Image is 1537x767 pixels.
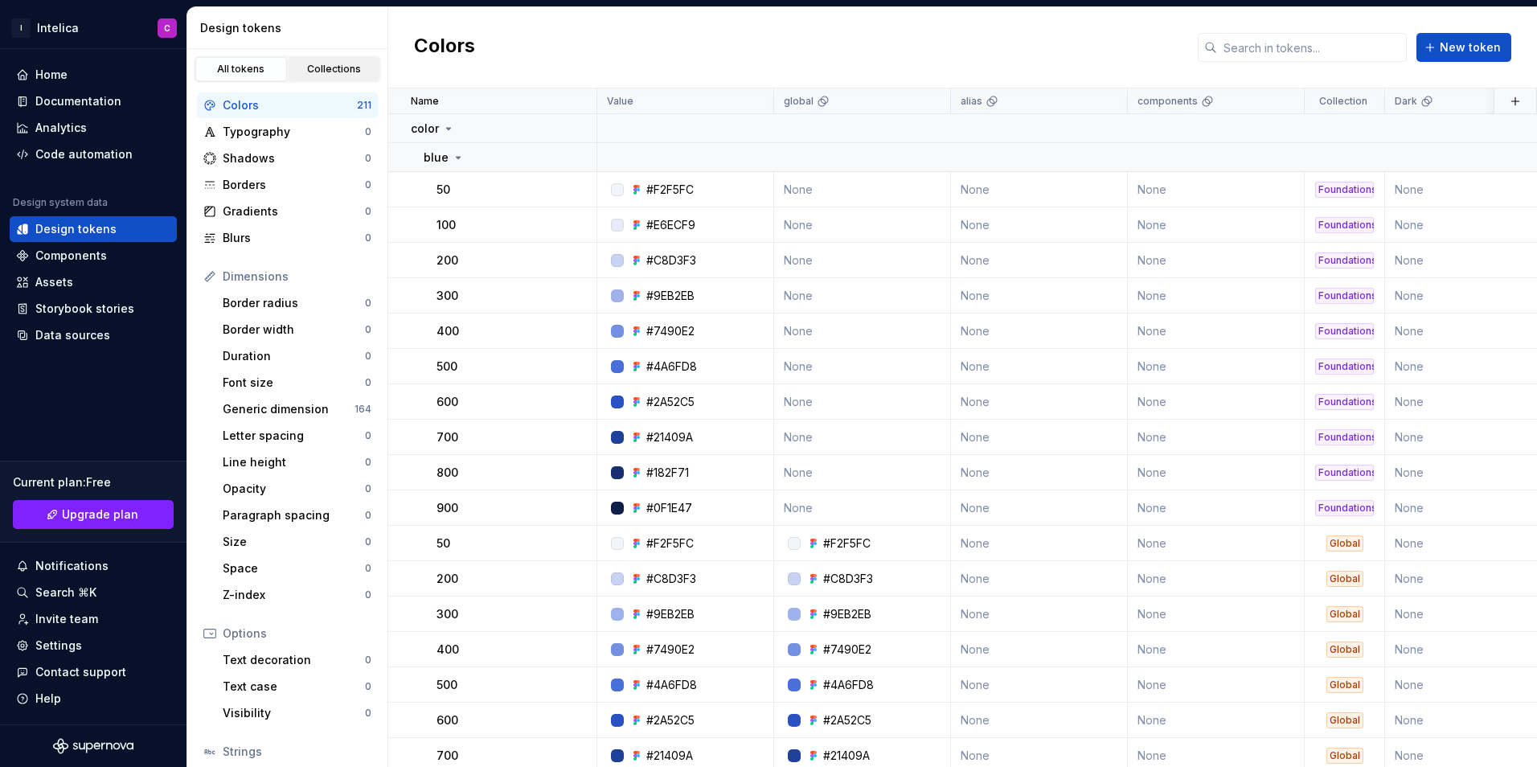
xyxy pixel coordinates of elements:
[823,677,874,693] div: #4A6FD8
[355,403,371,416] div: 164
[951,207,1128,243] td: None
[951,703,1128,738] td: None
[200,20,381,36] div: Design tokens
[164,22,170,35] div: C
[1440,39,1501,55] span: New token
[951,667,1128,703] td: None
[646,606,695,622] div: #9EB2EB
[437,323,459,339] p: 400
[223,744,371,760] div: Strings
[1319,95,1367,108] p: Collection
[646,252,696,269] div: #C8D3F3
[1315,500,1374,516] div: Foundations
[216,317,378,342] a: Border width0
[11,18,31,38] div: I
[607,95,633,108] p: Value
[10,580,177,605] button: Search ⌘K
[10,88,177,114] a: Documentation
[437,394,458,410] p: 600
[223,124,365,140] div: Typography
[951,349,1128,384] td: None
[13,196,108,209] div: Design system data
[35,221,117,237] div: Design tokens
[223,481,365,497] div: Opacity
[223,587,365,603] div: Z-index
[437,252,458,269] p: 200
[823,535,871,552] div: #F2F5FC
[223,322,365,338] div: Border width
[35,611,98,627] div: Invite team
[35,584,96,601] div: Search ⌘K
[10,62,177,88] a: Home
[774,243,951,278] td: None
[437,677,457,693] p: 500
[1315,359,1374,375] div: Foundations
[646,394,695,410] div: #2A52C5
[10,322,177,348] a: Data sources
[951,490,1128,526] td: None
[774,314,951,349] td: None
[53,738,133,754] svg: Supernova Logo
[223,375,365,391] div: Font size
[437,535,450,552] p: 50
[646,677,697,693] div: #4A6FD8
[1128,172,1305,207] td: None
[35,120,87,136] div: Analytics
[223,705,365,721] div: Visibility
[223,97,357,113] div: Colors
[774,490,951,526] td: None
[216,396,378,422] a: Generic dimension164
[10,659,177,685] button: Contact support
[1128,561,1305,597] td: None
[365,350,371,363] div: 0
[1128,667,1305,703] td: None
[437,748,458,764] p: 700
[437,217,456,233] p: 100
[35,146,133,162] div: Code automation
[35,558,109,574] div: Notifications
[646,748,693,764] div: #21409A
[1128,632,1305,667] td: None
[411,95,439,108] p: Name
[951,597,1128,632] td: None
[365,205,371,218] div: 0
[223,150,365,166] div: Shadows
[1315,288,1374,304] div: Foundations
[774,278,951,314] td: None
[1128,278,1305,314] td: None
[216,556,378,581] a: Space0
[1326,677,1363,693] div: Global
[223,560,365,576] div: Space
[216,290,378,316] a: Border radius0
[294,63,375,76] div: Collections
[1326,712,1363,728] div: Global
[1326,642,1363,658] div: Global
[35,691,61,707] div: Help
[437,500,458,516] p: 900
[951,455,1128,490] td: None
[223,679,365,695] div: Text case
[646,642,695,658] div: #7490E2
[437,465,458,481] p: 800
[437,642,459,658] p: 400
[951,632,1128,667] td: None
[357,99,371,112] div: 211
[10,633,177,658] a: Settings
[365,707,371,720] div: 0
[1128,703,1305,738] td: None
[62,507,138,523] span: Upgrade plan
[223,401,355,417] div: Generic dimension
[223,454,365,470] div: Line height
[365,654,371,667] div: 0
[951,561,1128,597] td: None
[365,456,371,469] div: 0
[1128,314,1305,349] td: None
[223,269,371,285] div: Dimensions
[35,93,121,109] div: Documentation
[35,67,68,83] div: Home
[1315,182,1374,198] div: Foundations
[1416,33,1511,62] button: New token
[437,182,450,198] p: 50
[216,647,378,673] a: Text decoration0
